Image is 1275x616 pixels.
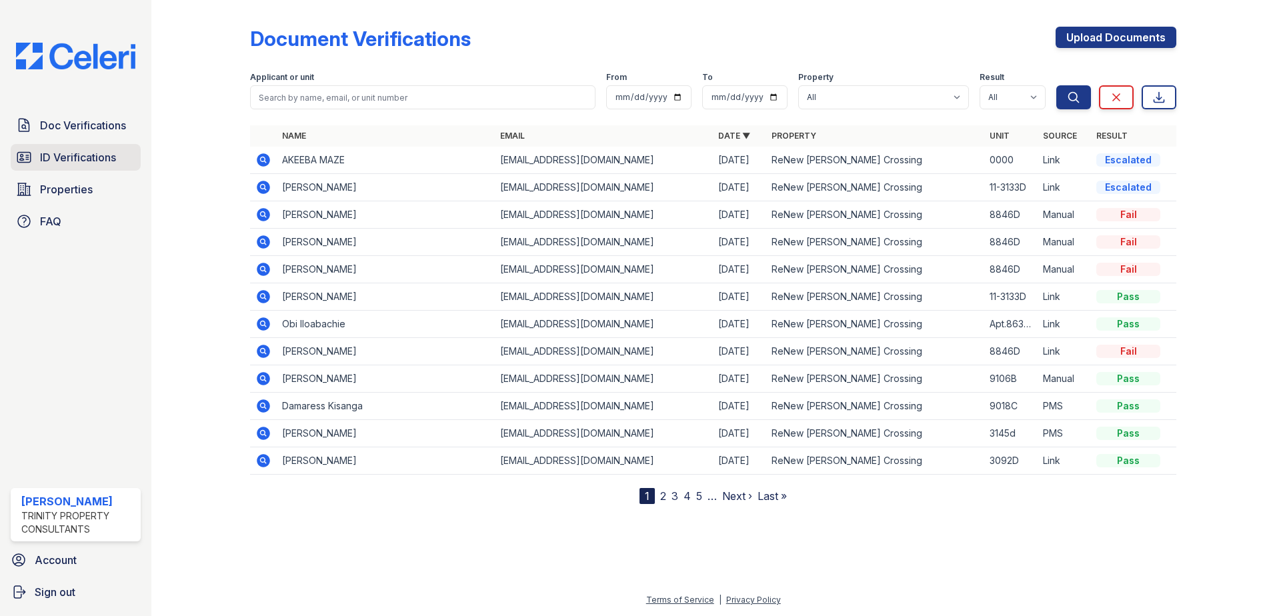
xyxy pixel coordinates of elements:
[1056,27,1176,48] a: Upload Documents
[713,283,766,311] td: [DATE]
[277,447,495,475] td: [PERSON_NAME]
[277,420,495,447] td: [PERSON_NAME]
[766,365,984,393] td: ReNew [PERSON_NAME] Crossing
[984,147,1038,174] td: 0000
[250,27,471,51] div: Document Verifications
[798,72,834,83] label: Property
[1096,399,1160,413] div: Pass
[495,447,713,475] td: [EMAIL_ADDRESS][DOMAIN_NAME]
[713,201,766,229] td: [DATE]
[21,509,135,536] div: Trinity Property Consultants
[718,131,750,141] a: Date ▼
[277,229,495,256] td: [PERSON_NAME]
[495,201,713,229] td: [EMAIL_ADDRESS][DOMAIN_NAME]
[1038,174,1091,201] td: Link
[713,147,766,174] td: [DATE]
[1038,201,1091,229] td: Manual
[495,420,713,447] td: [EMAIL_ADDRESS][DOMAIN_NAME]
[277,256,495,283] td: [PERSON_NAME]
[277,338,495,365] td: [PERSON_NAME]
[766,311,984,338] td: ReNew [PERSON_NAME] Crossing
[766,393,984,420] td: ReNew [PERSON_NAME] Crossing
[40,213,61,229] span: FAQ
[495,283,713,311] td: [EMAIL_ADDRESS][DOMAIN_NAME]
[606,72,627,83] label: From
[11,208,141,235] a: FAQ
[713,174,766,201] td: [DATE]
[766,174,984,201] td: ReNew [PERSON_NAME] Crossing
[702,72,713,83] label: To
[1096,372,1160,385] div: Pass
[1038,147,1091,174] td: Link
[1038,365,1091,393] td: Manual
[250,85,595,109] input: Search by name, email, or unit number
[984,311,1038,338] td: Apt.8638E
[660,489,666,503] a: 2
[766,338,984,365] td: ReNew [PERSON_NAME] Crossing
[11,176,141,203] a: Properties
[713,393,766,420] td: [DATE]
[758,489,787,503] a: Last »
[495,365,713,393] td: [EMAIL_ADDRESS][DOMAIN_NAME]
[277,311,495,338] td: Obi Iloabachie
[766,420,984,447] td: ReNew [PERSON_NAME] Crossing
[1038,338,1091,365] td: Link
[984,393,1038,420] td: 9018C
[646,595,714,605] a: Terms of Service
[35,584,75,600] span: Sign out
[1096,427,1160,440] div: Pass
[11,112,141,139] a: Doc Verifications
[282,131,306,141] a: Name
[1038,256,1091,283] td: Manual
[766,447,984,475] td: ReNew [PERSON_NAME] Crossing
[495,174,713,201] td: [EMAIL_ADDRESS][DOMAIN_NAME]
[1038,311,1091,338] td: Link
[1096,263,1160,276] div: Fail
[766,283,984,311] td: ReNew [PERSON_NAME] Crossing
[250,72,314,83] label: Applicant or unit
[984,174,1038,201] td: 11-3133D
[495,311,713,338] td: [EMAIL_ADDRESS][DOMAIN_NAME]
[1096,454,1160,467] div: Pass
[5,579,146,605] a: Sign out
[713,229,766,256] td: [DATE]
[713,338,766,365] td: [DATE]
[1096,208,1160,221] div: Fail
[713,256,766,283] td: [DATE]
[500,131,525,141] a: Email
[1096,345,1160,358] div: Fail
[980,72,1004,83] label: Result
[713,420,766,447] td: [DATE]
[5,43,146,69] img: CE_Logo_Blue-a8612792a0a2168367f1c8372b55b34899dd931a85d93a1a3d3e32e68fde9ad4.png
[719,595,722,605] div: |
[766,229,984,256] td: ReNew [PERSON_NAME] Crossing
[11,144,141,171] a: ID Verifications
[495,338,713,365] td: [EMAIL_ADDRESS][DOMAIN_NAME]
[713,311,766,338] td: [DATE]
[1043,131,1077,141] a: Source
[277,283,495,311] td: [PERSON_NAME]
[40,117,126,133] span: Doc Verifications
[40,149,116,165] span: ID Verifications
[696,489,702,503] a: 5
[722,489,752,503] a: Next ›
[5,547,146,573] a: Account
[1096,290,1160,303] div: Pass
[495,393,713,420] td: [EMAIL_ADDRESS][DOMAIN_NAME]
[684,489,691,503] a: 4
[984,420,1038,447] td: 3145d
[40,181,93,197] span: Properties
[984,338,1038,365] td: 8846D
[277,365,495,393] td: [PERSON_NAME]
[984,365,1038,393] td: 9106B
[495,147,713,174] td: [EMAIL_ADDRESS][DOMAIN_NAME]
[984,256,1038,283] td: 8846D
[1096,181,1160,194] div: Escalated
[984,283,1038,311] td: 11-3133D
[990,131,1010,141] a: Unit
[277,147,495,174] td: AKEEBA MAZE
[35,552,77,568] span: Account
[984,201,1038,229] td: 8846D
[766,256,984,283] td: ReNew [PERSON_NAME] Crossing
